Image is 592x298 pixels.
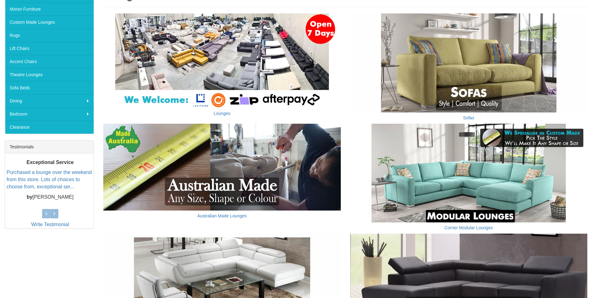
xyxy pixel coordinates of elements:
[5,121,94,134] a: Clearance
[103,13,340,108] img: Lounges
[463,115,474,120] a: Sofas
[27,160,74,165] b: Exceptional Service
[27,194,32,200] b: by
[5,68,94,81] a: Theatre Lounges
[5,81,94,94] a: Sofa Beds
[103,124,340,211] img: Australian Made Lounges
[214,111,231,116] a: Lounges
[197,213,247,218] a: Australian Made Lounges
[5,29,94,42] a: Rugs
[5,16,94,29] a: Custom Made Lounges
[31,222,69,227] a: Write Testimonial
[5,94,94,107] a: Dining
[5,42,94,55] a: Lift Chairs
[5,107,94,121] a: Bedroom
[7,170,92,189] a: Purchased a lounge over the weekend from this store. Lots of choices to choose from, exceptional ...
[5,2,94,16] a: Moran Furniture
[350,124,587,223] img: Corner Modular Lounges
[350,13,587,112] img: Sofas
[444,225,493,230] a: Corner Modular Lounges
[7,194,94,201] p: [PERSON_NAME]
[5,55,94,68] a: Accent Chairs
[5,141,94,153] div: Testimonials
